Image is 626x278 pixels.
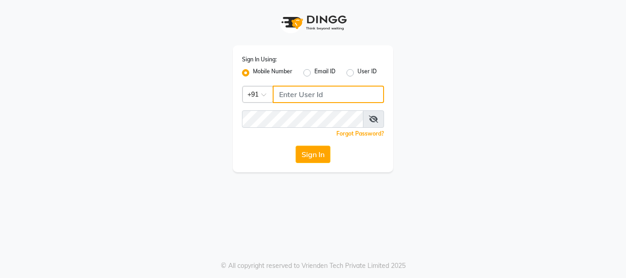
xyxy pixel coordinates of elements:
[242,110,363,128] input: Username
[296,146,330,163] button: Sign In
[242,55,277,64] label: Sign In Using:
[336,130,384,137] a: Forgot Password?
[253,67,292,78] label: Mobile Number
[357,67,377,78] label: User ID
[273,86,384,103] input: Username
[314,67,335,78] label: Email ID
[276,9,350,36] img: logo1.svg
